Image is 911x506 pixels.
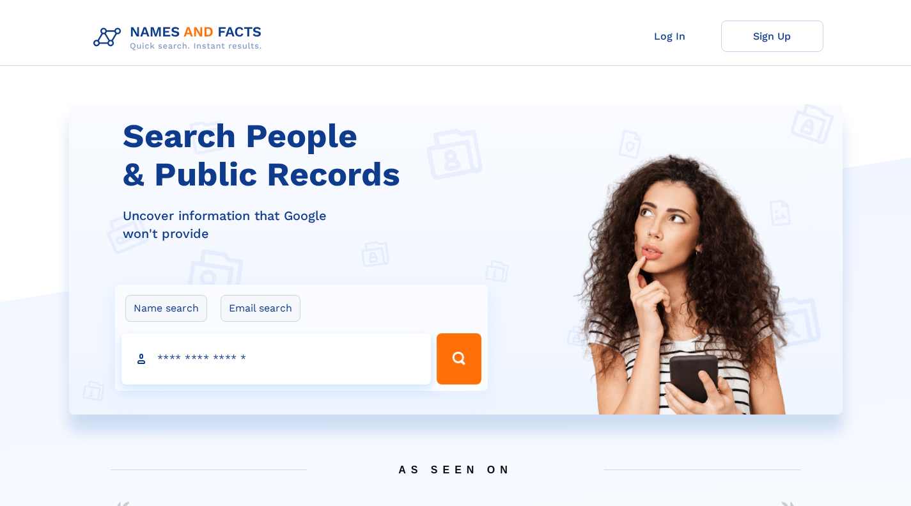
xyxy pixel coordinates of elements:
[125,295,207,322] label: Name search
[619,20,721,52] a: Log In
[91,448,820,491] span: AS SEEN ON
[123,207,496,242] div: Uncover information that Google won't provide
[123,117,496,194] h1: Search People & Public Records
[88,20,272,55] img: Logo Names and Facts
[565,150,801,478] img: Search People and Public records
[721,20,823,52] a: Sign Up
[121,333,431,384] input: search input
[221,295,300,322] label: Email search
[437,333,481,384] button: Search Button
